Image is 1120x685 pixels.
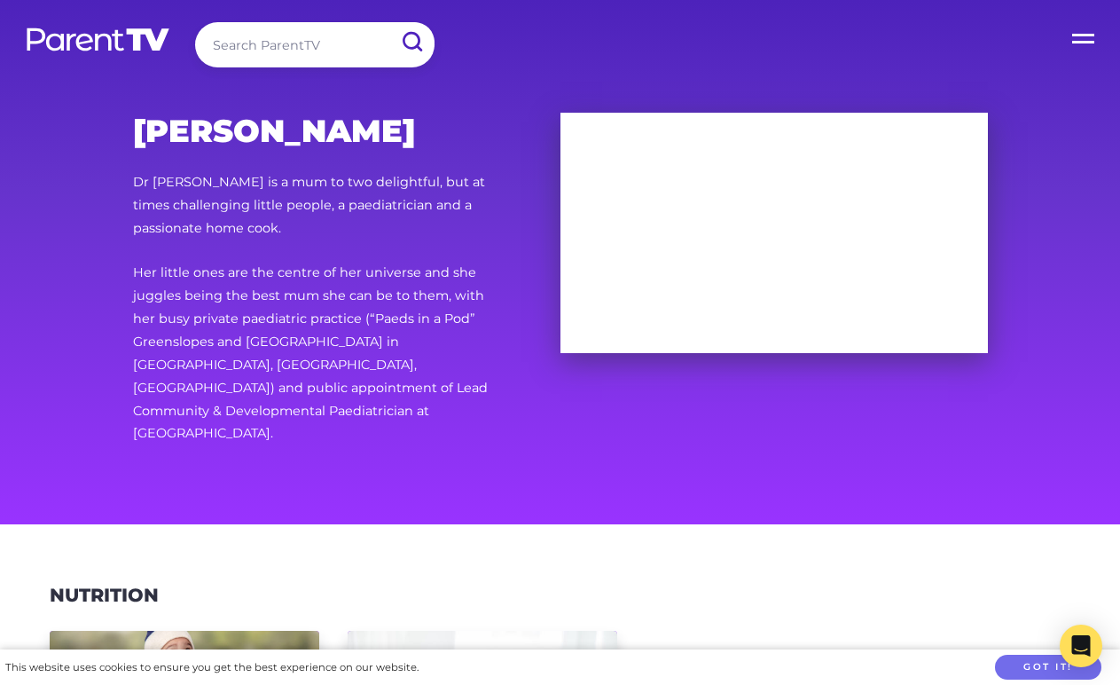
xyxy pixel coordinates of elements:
[195,22,435,67] input: Search ParentTV
[133,171,504,240] p: Dr [PERSON_NAME] is a mum to two delightful, but at times challenging little people, a paediatric...
[5,658,419,677] div: This website uses cookies to ensure you get the best experience on our website.
[133,113,504,150] h2: [PERSON_NAME]
[388,22,435,62] input: Submit
[995,655,1101,681] button: Got it!
[25,27,171,52] img: parenttv-logo-white.4c85aaf.svg
[1060,625,1102,667] div: Open Intercom Messenger
[133,262,504,445] p: Her little ones are the centre of her universe and she juggles being the best mum she can be to t...
[50,584,159,606] a: Nutrition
